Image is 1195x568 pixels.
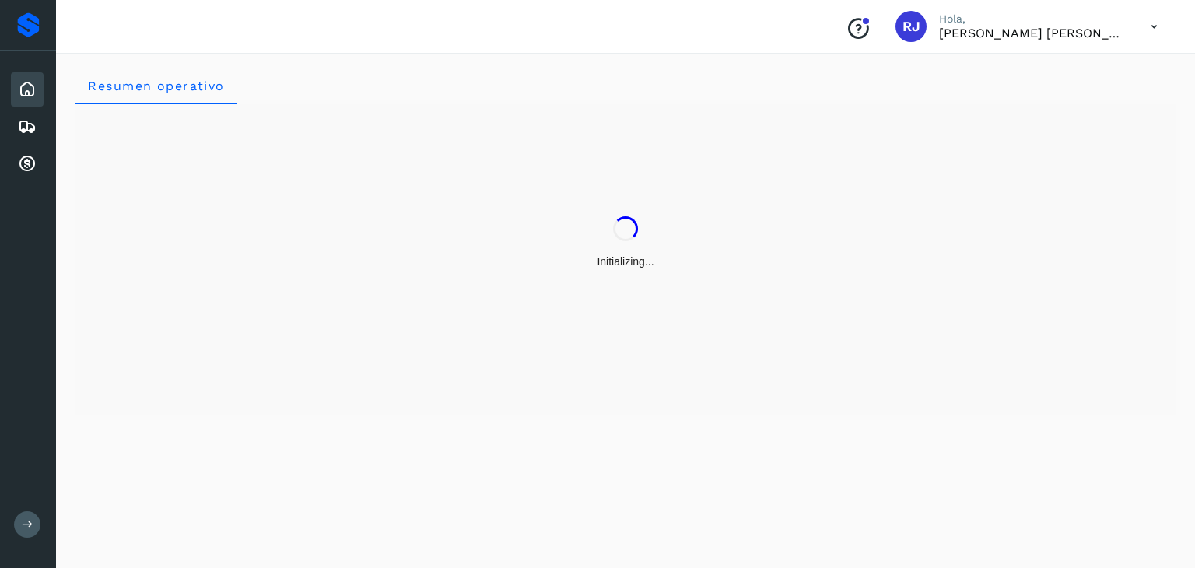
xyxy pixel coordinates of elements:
div: Cuentas por cobrar [11,147,44,181]
p: RODRIGO JAVIER MORENO ROJAS [939,26,1126,40]
div: Inicio [11,72,44,107]
p: Hola, [939,12,1126,26]
div: Embarques [11,110,44,144]
span: Resumen operativo [87,79,225,93]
